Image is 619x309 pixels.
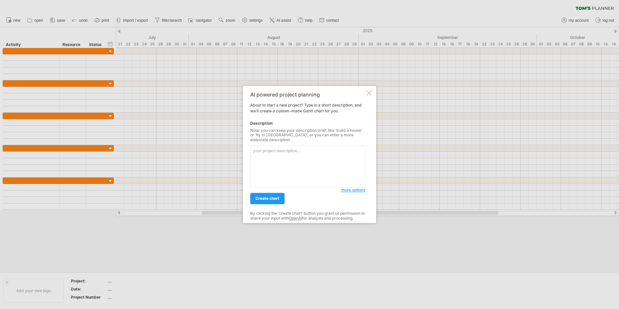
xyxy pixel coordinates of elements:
div: AI powered project planning [250,92,365,97]
span: create chart [255,196,279,201]
div: About to start a new project? Type in a short description, and we'll create a custom-made Gantt c... [250,92,365,217]
a: OpenAI [289,216,302,221]
div: Description: [250,120,365,126]
div: By clicking the 'create chart' button you grant us permission to share your input with for analys... [250,212,365,221]
a: more options [341,188,365,193]
a: create chart [250,193,285,204]
div: Note: you can keep your description brief, like 'build a house' or 'fly to [GEOGRAPHIC_DATA]', or... [250,128,365,142]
